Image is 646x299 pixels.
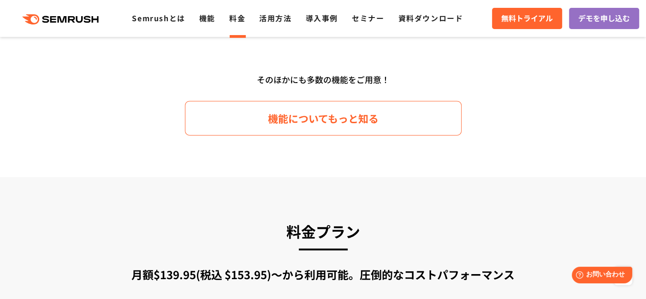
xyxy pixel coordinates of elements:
div: 月額$139.95(税込 $153.95)〜から利用可能。圧倒的なコストパフォーマンス [81,266,565,283]
a: デモを申し込む [569,8,639,29]
a: 機能についてもっと知る [185,101,462,136]
h3: 料金プラン [81,219,565,244]
span: 無料トライアル [501,12,553,24]
span: デモを申し込む [578,12,630,24]
a: Semrushとは [132,12,185,24]
a: 無料トライアル [492,8,562,29]
a: 資料ダウンロード [398,12,463,24]
div: そのほかにも多数の機能をご用意！ [58,71,588,88]
a: 料金 [229,12,245,24]
a: 導入事例 [306,12,338,24]
a: 活用方法 [259,12,291,24]
a: セミナー [352,12,384,24]
a: 機能 [199,12,215,24]
iframe: Help widget launcher [564,263,636,289]
span: 機能についてもっと知る [268,110,379,126]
